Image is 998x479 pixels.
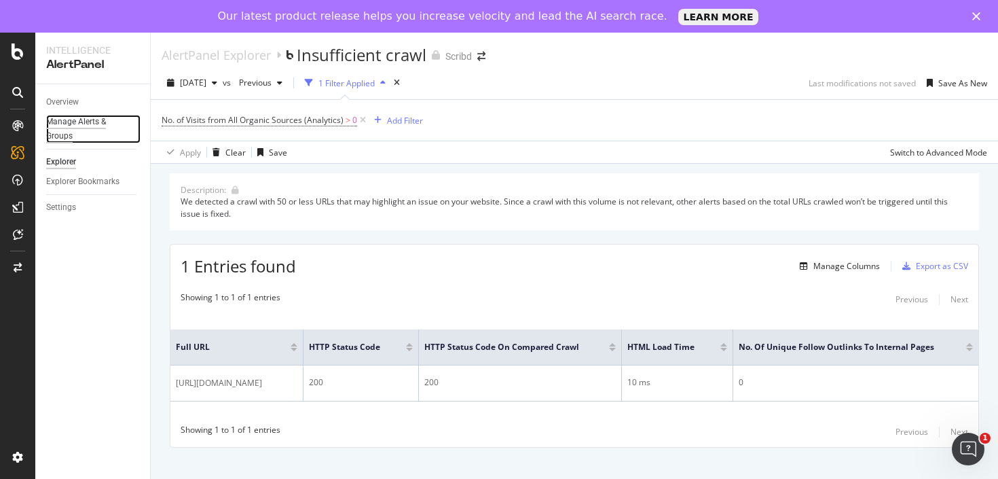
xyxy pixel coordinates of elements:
[318,77,375,89] div: 1 Filter Applied
[950,291,968,308] button: Next
[225,147,246,158] div: Clear
[46,200,141,215] a: Settings
[46,95,79,109] div: Overview
[369,112,423,128] button: Add Filter
[176,376,262,390] span: [URL][DOMAIN_NAME]
[938,77,987,89] div: Save As New
[352,111,357,130] span: 0
[46,115,128,143] div: Manage Alerts & Groups
[46,43,139,57] div: Intelligence
[387,115,423,126] div: Add Filter
[46,175,141,189] a: Explorer Bookmarks
[895,294,928,305] div: Previous
[46,175,119,189] div: Explorer Bookmarks
[627,341,700,353] span: HTML Load Time
[895,426,928,438] div: Previous
[252,141,287,163] button: Save
[424,341,589,353] span: HTTP Status Code On Compared Crawl
[739,376,973,389] div: 0
[180,77,206,88] span: 2025 Aug. 18th
[739,341,946,353] span: No. of Unique Follow Outlinks to Internal Pages
[162,72,223,94] button: [DATE]
[181,424,280,440] div: Showing 1 to 1 of 1 entries
[885,141,987,163] button: Switch to Advanced Mode
[813,260,880,272] div: Manage Columns
[678,9,759,25] a: LEARN MORE
[181,291,280,308] div: Showing 1 to 1 of 1 entries
[309,376,413,389] div: 200
[234,72,288,94] button: Previous
[181,184,226,196] div: Description:
[809,77,916,89] div: Last modifications not saved
[916,260,968,272] div: Export as CSV
[218,10,667,23] div: Our latest product release helps you increase velocity and lead the AI search race.
[424,376,616,389] div: 200
[890,147,987,158] div: Switch to Advanced Mode
[477,52,485,61] div: arrow-right-arrow-left
[972,12,986,20] div: Close
[181,196,968,219] div: We detected a crawl with 50 or less URLs that may highlight an issue on your website. Since a cra...
[391,76,403,90] div: times
[950,424,968,440] button: Next
[46,155,76,169] div: Explorer
[162,48,271,63] a: AlertPanel Explorer
[162,141,201,163] button: Apply
[162,114,344,126] span: No. of Visits from All Organic Sources (Analytics)
[346,114,350,126] span: >
[627,376,727,389] div: 10 ms
[46,155,141,169] a: Explorer
[309,341,386,353] span: HTTP Status Code
[223,77,234,88] span: vs
[299,72,391,94] button: 1 Filter Applied
[895,291,928,308] button: Previous
[176,341,270,353] span: Full URL
[46,115,141,143] a: Manage Alerts & Groups
[181,255,296,277] span: 1 Entries found
[895,424,928,440] button: Previous
[921,72,987,94] button: Save As New
[950,426,968,438] div: Next
[445,50,472,63] div: Scribd
[952,433,984,465] iframe: Intercom live chat
[46,57,139,73] div: AlertPanel
[897,255,968,277] button: Export as CSV
[46,95,141,109] a: Overview
[269,147,287,158] div: Save
[46,200,76,215] div: Settings
[794,258,880,274] button: Manage Columns
[980,433,991,444] span: 1
[234,77,272,88] span: Previous
[297,43,426,67] div: Insufficient crawl
[950,294,968,305] div: Next
[180,147,201,158] div: Apply
[207,141,246,163] button: Clear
